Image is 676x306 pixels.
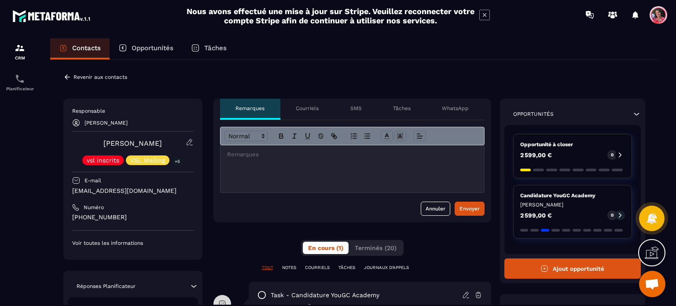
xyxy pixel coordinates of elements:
p: [PHONE_NUMBER] [72,213,194,221]
p: Courriels [296,105,319,112]
p: 2 599,00 € [520,212,552,218]
button: Envoyer [455,202,485,216]
p: Numéro [84,204,104,211]
button: En cours (1) [303,242,349,254]
h2: Nous avons effectué une mise à jour sur Stripe. Veuillez reconnecter votre compte Stripe afin de ... [186,7,475,25]
p: Planificateur [2,86,37,91]
img: scheduler [15,74,25,84]
p: Opportunités [513,111,554,118]
p: vsl inscrits [87,157,119,163]
a: Opportunités [110,38,182,59]
a: schedulerschedulerPlanificateur [2,67,37,98]
p: Revenir aux contacts [73,74,127,80]
p: Contacts [72,44,101,52]
p: 0 [611,212,614,218]
p: COURRIELS [305,265,330,271]
p: Tâches [204,44,227,52]
img: logo [12,8,92,24]
p: Voir toutes les informations [72,240,194,247]
div: Ouvrir le chat [639,271,665,297]
button: Ajout opportunité [504,258,641,279]
a: formationformationCRM [2,36,37,67]
p: Candidature YouGC Academy [520,192,625,199]
p: [PERSON_NAME] [84,120,128,126]
p: VSL Mailing [130,157,165,163]
p: Opportunité à closer [520,141,625,148]
button: Annuler [421,202,450,216]
p: TÂCHES [338,265,355,271]
p: Remarques [235,105,265,112]
p: E-mail [84,177,101,184]
a: Contacts [50,38,110,59]
p: Tâches [393,105,411,112]
p: Opportunités [132,44,173,52]
span: Terminés (20) [355,244,397,251]
p: Responsable [72,107,194,114]
p: [PERSON_NAME] [520,201,625,208]
p: TOUT [262,265,273,271]
img: formation [15,43,25,53]
a: [PERSON_NAME] [103,139,162,147]
span: En cours (1) [308,244,343,251]
p: [EMAIL_ADDRESS][DOMAIN_NAME] [72,187,194,195]
div: Envoyer [459,204,480,213]
p: SMS [350,105,362,112]
p: WhatsApp [442,105,469,112]
p: Réponses Planificateur [77,283,136,290]
p: JOURNAUX D'APPELS [364,265,409,271]
p: NOTES [282,265,296,271]
p: task - Candidature YouGC Academy [271,291,379,299]
p: +5 [172,157,183,166]
button: Terminés (20) [349,242,402,254]
p: CRM [2,55,37,60]
a: Tâches [182,38,235,59]
p: 0 [611,152,614,158]
p: 2 599,00 € [520,152,552,158]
